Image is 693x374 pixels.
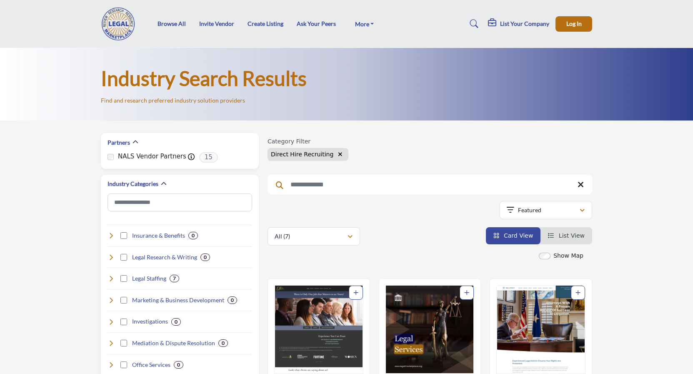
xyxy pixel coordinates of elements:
[101,65,307,91] h1: Industry Search Results
[120,361,127,368] input: Select Office Services checkbox
[540,227,592,244] li: List View
[271,151,333,158] span: Direct Hire Recruiting
[120,319,127,325] input: Select Investigations checkbox
[268,175,592,195] input: Search Keyword
[464,289,469,296] a: Add To List
[132,274,166,283] h4: Legal Staffing: Providing personnel to support law firm operations
[101,96,245,105] p: Find and research preferred industry solution providers
[132,361,170,369] h4: Office Services: Products and services for the law office environment
[500,201,592,219] button: Featured
[349,18,380,30] a: More
[518,206,541,214] p: Featured
[228,296,237,304] div: 0 Results For Marketing & Business Development
[177,362,180,368] b: 0
[120,275,127,282] input: Select Legal Staffing checkbox
[132,317,168,326] h4: Investigations: Gathering information and evidence for cases
[559,232,585,239] span: List View
[108,180,158,188] h2: Industry Categories
[199,152,218,163] span: 15
[120,232,127,239] input: Select Insurance & Benefits checkbox
[132,231,185,240] h4: Insurance & Benefits: Mitigating risk and attracting talent through benefits
[173,276,176,281] b: 7
[118,152,186,161] label: NALS Vendor Partners
[386,286,474,373] a: Open Listing in new tab
[120,340,127,346] input: Select Mediation & Dispute Resolution checkbox
[200,254,210,261] div: 0 Results For Legal Research & Writing
[204,254,207,260] b: 0
[555,16,592,32] button: Log In
[120,297,127,304] input: Select Marketing & Business Development checkbox
[488,19,549,29] div: List Your Company
[199,20,234,27] a: Invite Vendor
[101,7,140,40] img: Site Logo
[231,297,234,303] b: 0
[192,233,195,238] b: 0
[132,253,197,261] h4: Legal Research & Writing: Assisting with legal research and document drafting
[297,20,336,27] a: Ask Your Peers
[486,227,541,244] li: Card View
[275,286,363,373] a: Open Listing in new tab
[497,286,585,373] img: Thad Myers, PA
[170,275,179,282] div: 7 Results For Legal Staffing
[462,17,484,30] a: Search
[158,20,186,27] a: Browse All
[248,20,283,27] a: Create Listing
[108,138,130,147] h2: Partners
[188,232,198,239] div: 0 Results For Insurance & Benefits
[500,20,549,28] h5: List Your Company
[222,340,225,346] b: 0
[108,193,252,211] input: Search Category
[548,232,585,239] a: View List
[132,339,215,347] h4: Mediation & Dispute Resolution: Facilitating settlement and resolving conflicts
[504,232,533,239] span: Card View
[275,232,290,241] p: All (7)
[575,289,580,296] a: Add To List
[175,319,178,325] b: 0
[497,286,585,373] a: Open Listing in new tab
[132,296,224,304] h4: Marketing & Business Development: Helping law firms grow and attract clients
[386,286,474,373] img: Workway
[108,154,114,160] input: NALS Vendor Partners checkbox
[268,138,348,145] h6: Category Filter
[566,20,582,27] span: Log In
[120,254,127,261] input: Select Legal Research & Writing checkbox
[275,286,363,373] img: Estrin Legal Staffing
[493,232,533,239] a: View Card
[174,361,183,369] div: 0 Results For Office Services
[553,251,583,260] label: Show Map
[171,318,181,326] div: 0 Results For Investigations
[353,289,358,296] a: Add To List
[268,227,360,246] button: All (7)
[218,339,228,347] div: 0 Results For Mediation & Dispute Resolution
